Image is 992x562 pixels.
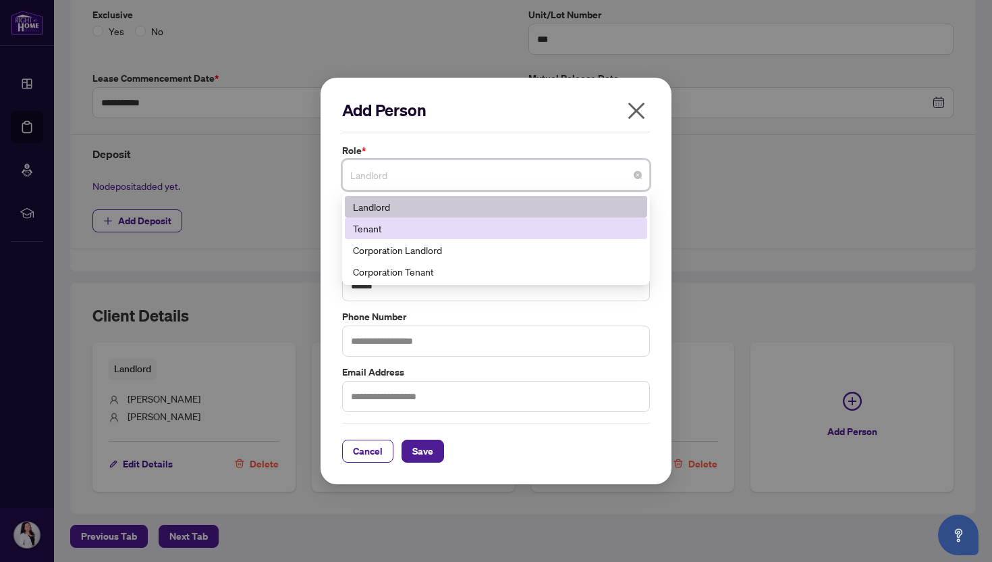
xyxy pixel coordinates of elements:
[412,440,433,462] span: Save
[342,309,650,324] label: Phone Number
[938,515,979,555] button: Open asap
[353,242,639,257] div: Corporation Landlord
[342,99,650,121] h2: Add Person
[345,218,647,239] div: Tenant
[345,261,647,282] div: Corporation Tenant
[353,221,639,236] div: Tenant
[353,199,639,214] div: Landlord
[353,264,639,279] div: Corporation Tenant
[342,143,650,158] label: Role
[345,196,647,218] div: Landlord
[350,162,642,188] span: Landlord
[342,365,650,380] label: Email Address
[634,171,642,179] span: close-circle
[345,239,647,261] div: Corporation Landlord
[342,440,393,463] button: Cancel
[626,100,647,122] span: close
[402,440,444,463] button: Save
[353,440,383,462] span: Cancel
